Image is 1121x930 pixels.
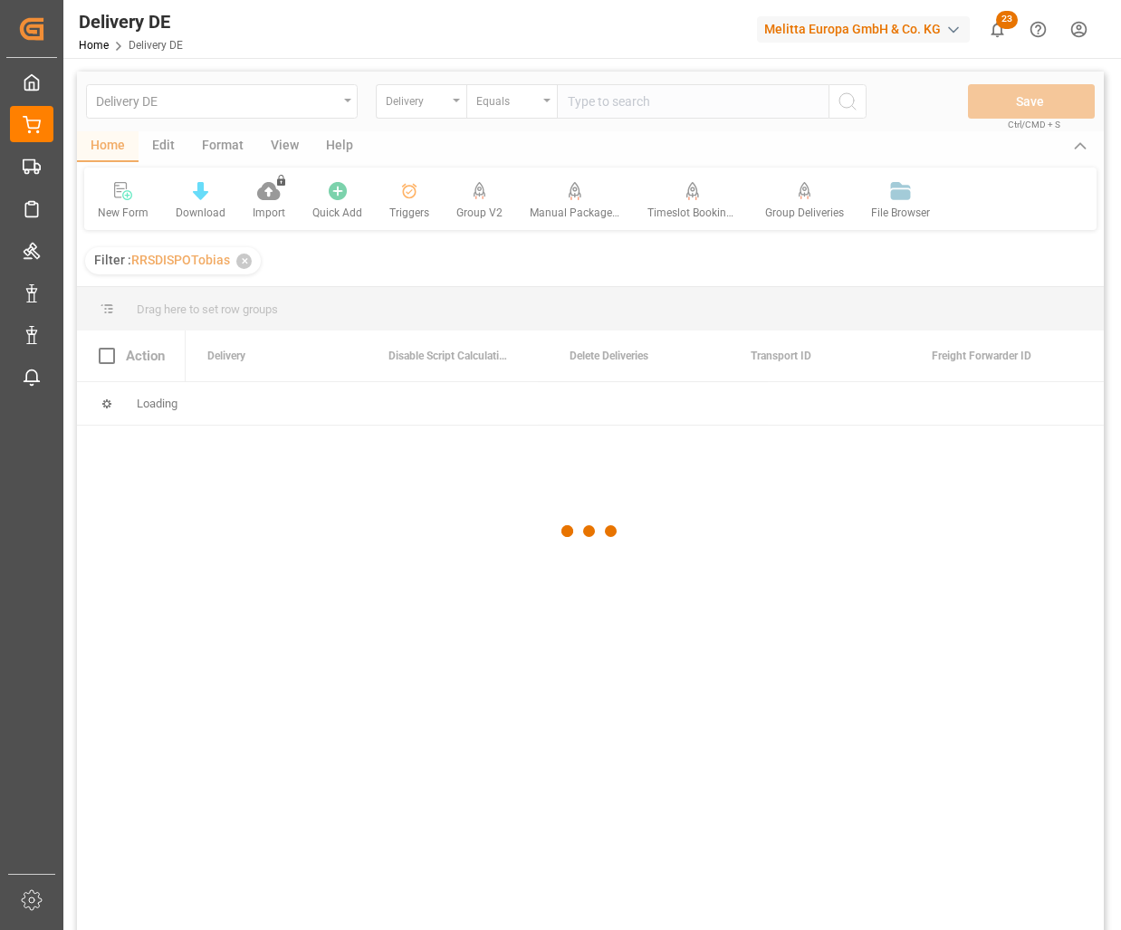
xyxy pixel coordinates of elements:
[79,8,183,35] div: Delivery DE
[996,11,1018,29] span: 23
[1018,9,1059,50] button: Help Center
[79,39,109,52] a: Home
[757,16,970,43] div: Melitta Europa GmbH & Co. KG
[977,9,1018,50] button: show 23 new notifications
[757,12,977,46] button: Melitta Europa GmbH & Co. KG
